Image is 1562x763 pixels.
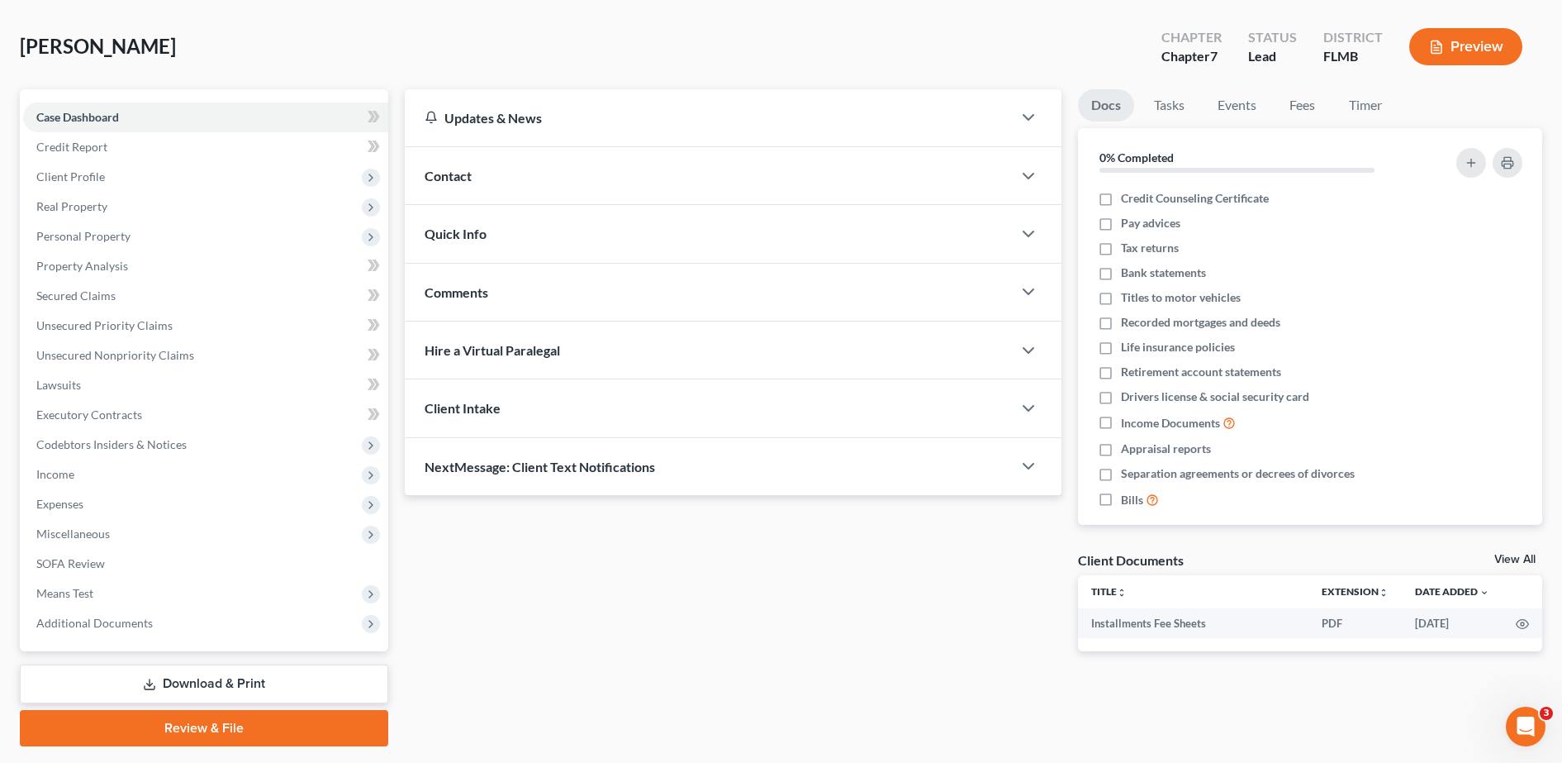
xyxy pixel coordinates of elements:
[425,400,501,416] span: Client Intake
[23,132,388,162] a: Credit Report
[1540,707,1553,720] span: 3
[1248,28,1297,47] div: Status
[1479,588,1489,598] i: expand_more
[1121,465,1355,482] span: Separation agreements or decrees of divorces
[36,110,119,124] span: Case Dashboard
[36,140,107,154] span: Credit Report
[36,616,153,630] span: Additional Documents
[1409,28,1522,65] button: Preview
[36,378,81,392] span: Lawsuits
[1379,588,1389,598] i: unfold_more
[36,289,116,303] span: Secured Claims
[1121,492,1143,508] span: Bills
[1402,608,1503,638] td: [DATE]
[23,281,388,311] a: Secured Claims
[1121,389,1309,405] span: Drivers license & social security card
[1078,551,1184,569] div: Client Documents
[1121,240,1179,256] span: Tax returns
[425,459,655,474] span: NextMessage: Client Text Notifications
[23,341,388,370] a: Unsecured Nonpriority Claims
[1308,608,1402,638] td: PDF
[36,199,107,213] span: Real Property
[1161,28,1222,47] div: Chapter
[1323,47,1383,66] div: FLMB
[425,226,487,241] span: Quick Info
[1161,47,1222,66] div: Chapter
[425,342,560,358] span: Hire a Virtual Paralegal
[36,527,110,541] span: Miscellaneous
[36,408,142,422] span: Executory Contracts
[1121,289,1241,306] span: Titles to motor vehicles
[1121,441,1211,457] span: Appraisal reports
[23,549,388,579] a: SOFA Review
[23,251,388,281] a: Property Analysis
[20,665,388,703] a: Download & Print
[36,318,173,332] span: Unsecured Priority Claims
[425,109,992,126] div: Updates & News
[1121,215,1180,231] span: Pay advices
[425,284,488,300] span: Comments
[1322,585,1389,598] a: Extensionunfold_more
[1121,265,1206,281] span: Bank statements
[1121,314,1280,331] span: Recorded mortgages and deeds
[1117,588,1127,598] i: unfold_more
[425,168,472,184] span: Contact
[1121,339,1235,355] span: Life insurance policies
[36,229,131,243] span: Personal Property
[36,467,74,481] span: Income
[1506,707,1545,746] iframe: Intercom live chat
[36,586,93,600] span: Means Test
[1099,150,1174,165] strong: 0% Completed
[1336,89,1395,122] a: Timer
[1276,89,1329,122] a: Fees
[1323,28,1383,47] div: District
[20,710,388,746] a: Review & File
[36,556,105,570] span: SOFA Review
[23,103,388,132] a: Case Dashboard
[23,370,388,400] a: Lawsuits
[1078,608,1308,638] td: Installments Fee Sheets
[36,497,83,511] span: Expenses
[1078,89,1134,122] a: Docs
[36,259,128,273] span: Property Analysis
[23,311,388,341] a: Unsecured Priority Claims
[1494,554,1536,565] a: View All
[1141,89,1198,122] a: Tasks
[1091,585,1127,598] a: Titleunfold_more
[1204,89,1270,122] a: Events
[1121,364,1281,380] span: Retirement account statements
[36,348,194,362] span: Unsecured Nonpriority Claims
[23,400,388,430] a: Executory Contracts
[1210,48,1218,64] span: 7
[36,437,187,451] span: Codebtors Insiders & Notices
[1248,47,1297,66] div: Lead
[20,34,176,58] span: [PERSON_NAME]
[1121,415,1220,432] span: Income Documents
[36,169,105,184] span: Client Profile
[1121,190,1269,207] span: Credit Counseling Certificate
[1415,585,1489,598] a: Date Added expand_more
